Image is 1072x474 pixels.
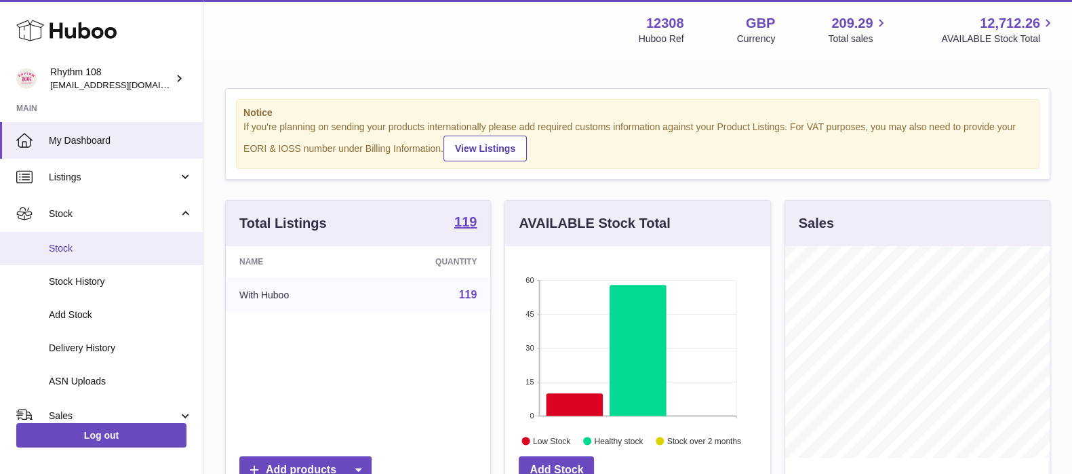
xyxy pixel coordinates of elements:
span: My Dashboard [49,134,193,147]
span: Delivery History [49,342,193,355]
span: ASN Uploads [49,375,193,388]
a: 119 [459,289,477,300]
text: 60 [526,276,534,284]
div: Rhythm 108 [50,66,172,92]
td: With Huboo [226,277,365,313]
h3: Sales [799,214,834,233]
div: Huboo Ref [639,33,684,45]
div: Currency [737,33,776,45]
text: 45 [526,310,534,318]
text: 0 [530,412,534,420]
span: AVAILABLE Stock Total [941,33,1056,45]
span: 12,712.26 [980,14,1040,33]
span: Stock [49,242,193,255]
a: View Listings [443,136,527,161]
th: Name [226,246,365,277]
a: 209.29 Total sales [828,14,888,45]
span: Stock [49,208,178,220]
text: Low Stock [533,436,571,446]
strong: GBP [746,14,775,33]
span: [EMAIL_ADDRESS][DOMAIN_NAME] [50,79,199,90]
strong: 119 [454,215,477,229]
h3: Total Listings [239,214,327,233]
text: 30 [526,344,534,352]
span: Stock History [49,275,193,288]
a: 119 [454,215,477,231]
strong: Notice [243,106,1032,119]
span: Listings [49,171,178,184]
text: Healthy stock [595,436,644,446]
text: 15 [526,378,534,386]
span: Add Stock [49,309,193,321]
img: orders@rhythm108.com [16,68,37,89]
a: Log out [16,423,186,448]
div: If you're planning on sending your products internationally please add required customs informati... [243,121,1032,161]
text: Stock over 2 months [667,436,741,446]
span: Sales [49,410,178,422]
span: Total sales [828,33,888,45]
h3: AVAILABLE Stock Total [519,214,670,233]
span: 209.29 [831,14,873,33]
strong: 12308 [646,14,684,33]
th: Quantity [365,246,490,277]
a: 12,712.26 AVAILABLE Stock Total [941,14,1056,45]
